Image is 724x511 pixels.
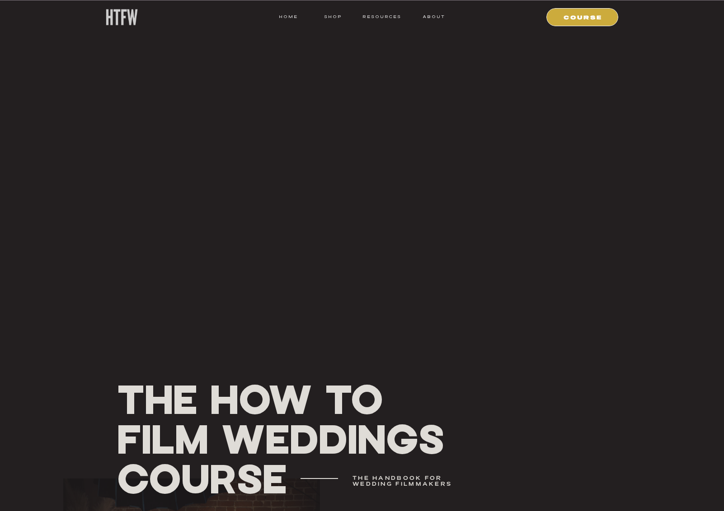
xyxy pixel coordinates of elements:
[117,379,450,498] h1: THE How To Film Weddings Course
[353,475,476,488] h3: The handbook for wedding filmmakers
[315,13,351,21] a: shop
[359,13,401,21] a: resources
[279,13,298,21] a: HOME
[552,13,614,21] a: COURSE
[422,13,445,21] a: ABOUT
